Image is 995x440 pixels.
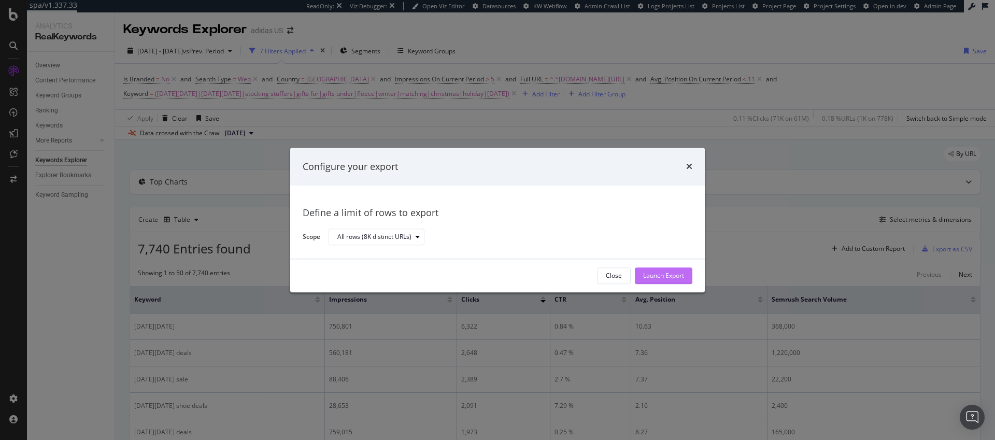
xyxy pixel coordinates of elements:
div: Launch Export [643,272,684,280]
label: Scope [303,232,320,244]
button: Launch Export [635,267,692,284]
button: All rows (8K distinct URLs) [329,229,424,246]
div: modal [290,148,705,292]
button: Close [597,267,631,284]
div: times [686,160,692,174]
div: All rows (8K distinct URLs) [337,234,411,240]
div: Open Intercom Messenger [960,405,985,430]
div: Define a limit of rows to export [303,207,692,220]
div: Close [606,272,622,280]
div: Configure your export [303,160,398,174]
